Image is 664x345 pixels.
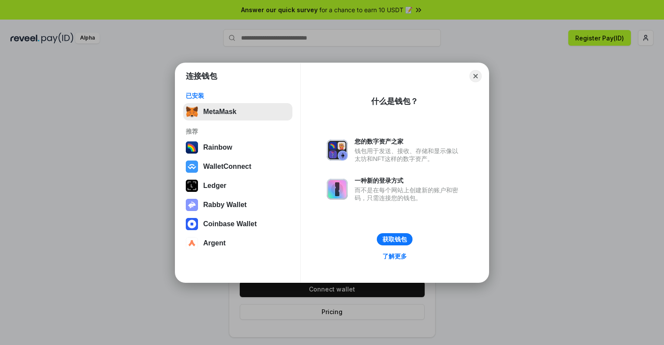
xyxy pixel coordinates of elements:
img: svg+xml,%3Csvg%20xmlns%3D%22http%3A%2F%2Fwww.w3.org%2F2000%2Fsvg%22%20width%3D%2228%22%20height%3... [186,180,198,192]
button: 获取钱包 [377,233,412,245]
img: svg+xml,%3Csvg%20fill%3D%22none%22%20height%3D%2233%22%20viewBox%3D%220%200%2035%2033%22%20width%... [186,106,198,118]
img: svg+xml,%3Csvg%20width%3D%22120%22%20height%3D%22120%22%20viewBox%3D%220%200%20120%20120%22%20fil... [186,141,198,154]
button: MetaMask [183,103,292,121]
div: Ledger [203,182,226,190]
div: 推荐 [186,127,290,135]
h1: 连接钱包 [186,71,217,81]
div: Coinbase Wallet [203,220,257,228]
img: svg+xml,%3Csvg%20xmlns%3D%22http%3A%2F%2Fwww.w3.org%2F2000%2Fsvg%22%20fill%3D%22none%22%20viewBox... [327,140,348,161]
button: Rabby Wallet [183,196,292,214]
div: WalletConnect [203,163,252,171]
button: Rainbow [183,139,292,156]
button: Coinbase Wallet [183,215,292,233]
img: svg+xml,%3Csvg%20xmlns%3D%22http%3A%2F%2Fwww.w3.org%2F2000%2Fsvg%22%20fill%3D%22none%22%20viewBox... [186,199,198,211]
a: 了解更多 [377,251,412,262]
div: 钱包用于发送、接收、存储和显示像以太坊和NFT这样的数字资产。 [355,147,463,163]
div: 一种新的登录方式 [355,177,463,184]
div: Argent [203,239,226,247]
div: 获取钱包 [382,235,407,243]
div: Rainbow [203,144,232,151]
img: svg+xml,%3Csvg%20width%3D%2228%22%20height%3D%2228%22%20viewBox%3D%220%200%2028%2028%22%20fill%3D... [186,161,198,173]
button: Argent [183,234,292,252]
div: 您的数字资产之家 [355,137,463,145]
div: 已安装 [186,92,290,100]
div: Rabby Wallet [203,201,247,209]
button: Ledger [183,177,292,194]
img: svg+xml,%3Csvg%20xmlns%3D%22http%3A%2F%2Fwww.w3.org%2F2000%2Fsvg%22%20fill%3D%22none%22%20viewBox... [327,179,348,200]
button: Close [469,70,482,82]
div: 而不是在每个网站上创建新的账户和密码，只需连接您的钱包。 [355,186,463,202]
button: WalletConnect [183,158,292,175]
img: svg+xml,%3Csvg%20width%3D%2228%22%20height%3D%2228%22%20viewBox%3D%220%200%2028%2028%22%20fill%3D... [186,237,198,249]
div: 什么是钱包？ [371,96,418,107]
img: svg+xml,%3Csvg%20width%3D%2228%22%20height%3D%2228%22%20viewBox%3D%220%200%2028%2028%22%20fill%3D... [186,218,198,230]
div: MetaMask [203,108,236,116]
div: 了解更多 [382,252,407,260]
